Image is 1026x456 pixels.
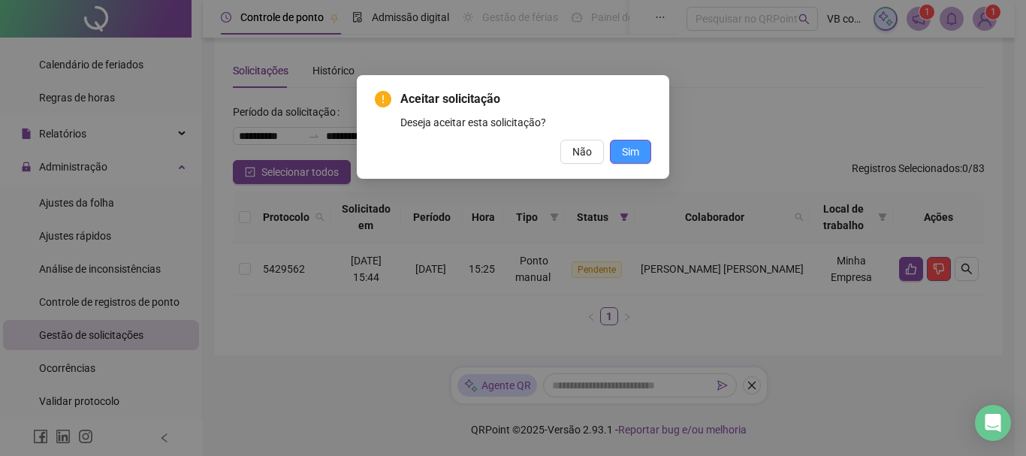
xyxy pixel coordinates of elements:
span: Aceitar solicitação [400,90,651,108]
button: Não [560,140,604,164]
button: Sim [610,140,651,164]
span: Sim [622,143,639,160]
div: Deseja aceitar esta solicitação? [400,114,651,131]
div: Open Intercom Messenger [975,405,1011,441]
span: exclamation-circle [375,91,391,107]
span: Não [572,143,592,160]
